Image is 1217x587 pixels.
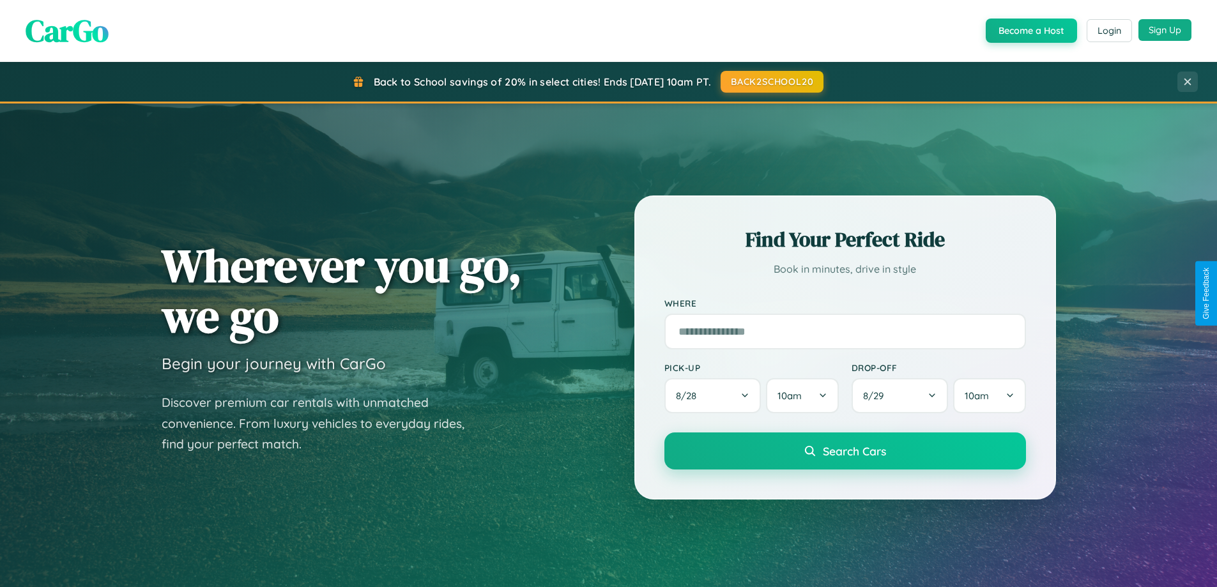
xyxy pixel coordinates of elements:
button: 10am [953,378,1025,413]
label: Pick-up [664,362,839,373]
button: Become a Host [986,19,1077,43]
button: 8/29 [852,378,949,413]
button: 10am [766,378,838,413]
button: Login [1087,19,1132,42]
h1: Wherever you go, we go [162,240,522,341]
span: 8 / 29 [863,390,890,402]
button: Sign Up [1138,19,1191,41]
div: Give Feedback [1202,268,1211,319]
label: Drop-off [852,362,1026,373]
span: Search Cars [823,444,886,458]
span: CarGo [26,10,109,52]
label: Where [664,298,1026,309]
span: 10am [965,390,989,402]
h2: Find Your Perfect Ride [664,225,1026,254]
span: Back to School savings of 20% in select cities! Ends [DATE] 10am PT. [374,75,711,88]
p: Book in minutes, drive in style [664,260,1026,278]
button: BACK2SCHOOL20 [721,71,823,93]
button: Search Cars [664,432,1026,469]
span: 8 / 28 [676,390,703,402]
p: Discover premium car rentals with unmatched convenience. From luxury vehicles to everyday rides, ... [162,392,481,455]
button: 8/28 [664,378,762,413]
h3: Begin your journey with CarGo [162,354,386,373]
span: 10am [777,390,802,402]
